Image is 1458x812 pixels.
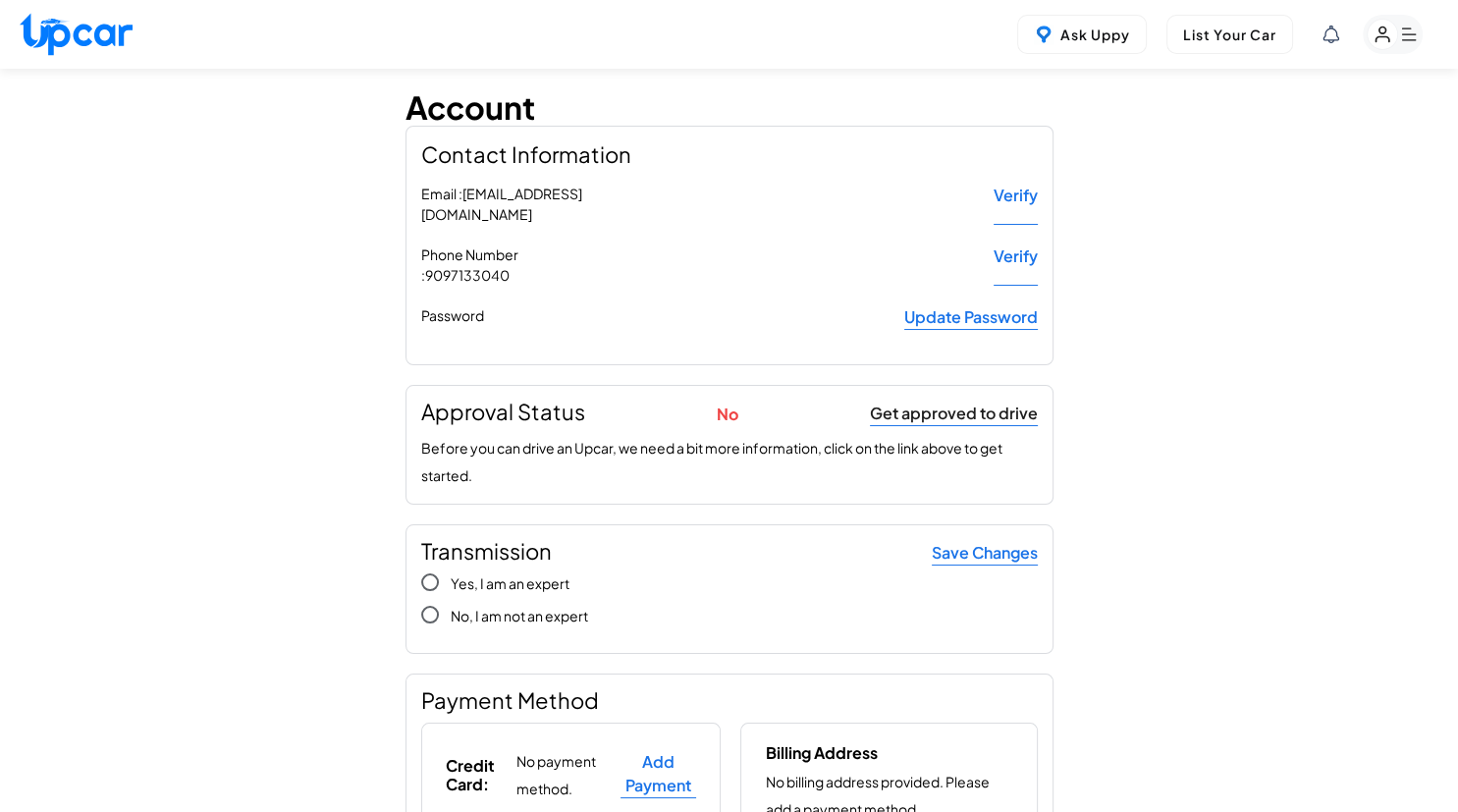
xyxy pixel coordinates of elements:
[451,574,569,592] span: Yes, I am an expert
[405,88,535,126] h1: Account
[421,434,1038,489] p: Before you can drive an Upcar, we need a bit more information, click on the link above to get sta...
[421,244,606,286] label: Phone Number : 9097133040
[1034,25,1053,44] img: Uppy
[516,747,620,802] p: No payment method.
[1017,15,1147,54] button: Ask Uppy
[621,750,696,798] button: Add Payment
[421,401,585,422] h2: Approval Status
[20,13,133,55] img: Upcar Logo
[994,244,1038,286] a: Verify
[766,743,878,762] h3: Billing Address
[446,756,517,793] h3: Credit Card:
[421,184,606,225] label: Email : [EMAIL_ADDRESS][DOMAIN_NAME]
[1166,15,1293,54] button: List Your Car
[451,607,588,624] span: No, I am not an expert
[421,540,552,562] h2: Transmission
[421,141,1038,167] h2: Contact Information
[421,689,599,711] h2: Payment Method
[932,541,1038,566] div: Save Changes
[870,402,1038,426] a: Get approved to drive
[904,305,1038,330] a: Update Password
[717,401,738,428] p: No
[421,305,606,330] label: Password
[994,184,1038,225] a: Verify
